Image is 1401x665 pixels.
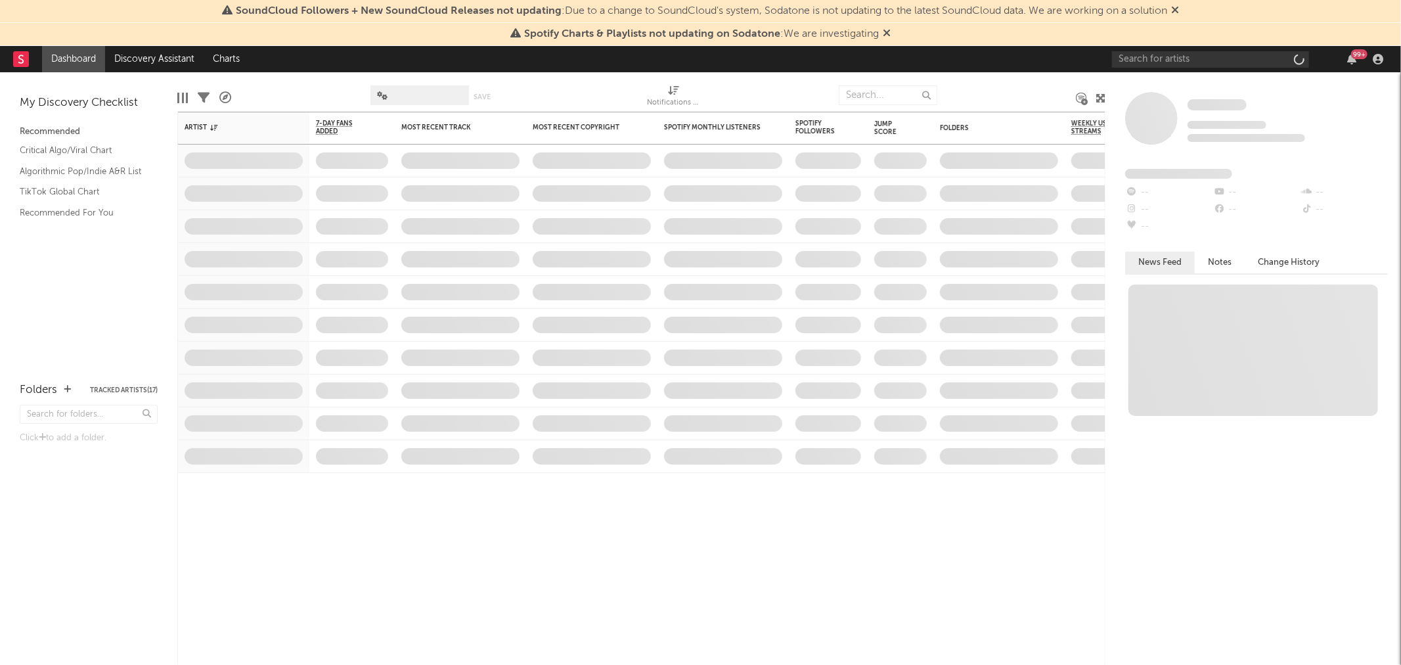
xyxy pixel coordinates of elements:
span: : We are investigating [524,29,879,39]
div: -- [1301,184,1388,201]
button: 99+ [1347,54,1356,64]
span: Some Artist [1188,99,1247,110]
div: Spotify Followers [795,120,841,135]
span: 7-Day Fans Added [316,120,368,135]
a: TikTok Global Chart [20,185,145,199]
a: Algorithmic Pop/Indie A&R List [20,164,145,179]
span: Weekly US Streams [1071,120,1117,135]
span: Dismiss [883,29,891,39]
div: -- [1125,184,1212,201]
span: Dismiss [1171,6,1179,16]
span: Tracking Since: [DATE] [1188,121,1266,129]
div: My Discovery Checklist [20,95,158,111]
button: Tracked Artists(17) [90,387,158,394]
span: : Due to a change to SoundCloud's system, Sodatone is not updating to the latest SoundCloud data.... [236,6,1167,16]
div: -- [1212,201,1300,218]
div: Most Recent Copyright [533,124,631,131]
a: Critical Algo/Viral Chart [20,143,145,158]
div: Filters [198,79,210,117]
div: Edit Columns [177,79,188,117]
a: Charts [204,46,249,72]
div: -- [1301,201,1388,218]
span: Spotify Charts & Playlists not updating on Sodatone [524,29,780,39]
div: Jump Score [874,120,907,136]
div: Folders [940,124,1038,132]
div: -- [1212,184,1300,201]
div: -- [1125,218,1212,235]
button: Notes [1195,252,1245,273]
a: Dashboard [42,46,105,72]
div: Folders [20,382,57,398]
button: News Feed [1125,252,1195,273]
div: A&R Pipeline [219,79,231,117]
span: Fans Added by Platform [1125,169,1232,179]
button: Change History [1245,252,1333,273]
a: Recommended For You [20,206,145,220]
a: Some Artist [1188,99,1247,112]
input: Search for folders... [20,405,158,424]
button: Save [474,93,491,101]
input: Search for artists [1112,51,1309,68]
span: SoundCloud Followers + New SoundCloud Releases not updating [236,6,562,16]
span: 0 fans last week [1188,134,1305,142]
div: Artist [185,124,283,131]
div: Click to add a folder. [20,430,158,446]
a: Discovery Assistant [105,46,204,72]
div: Spotify Monthly Listeners [664,124,763,131]
div: Notifications (Artist) [648,95,700,111]
div: 99 + [1351,49,1368,59]
div: -- [1125,201,1212,218]
div: Recommended [20,124,158,140]
div: Notifications (Artist) [648,79,700,117]
input: Search... [839,85,937,105]
div: Most Recent Track [401,124,500,131]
